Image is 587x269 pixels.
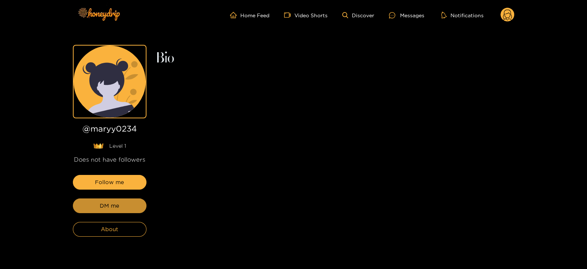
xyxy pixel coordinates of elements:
span: Follow me [95,178,124,187]
span: video-camera [284,12,294,18]
button: Notifications [439,11,486,19]
button: DM me [73,198,146,213]
button: About [73,222,146,237]
button: Follow me [73,175,146,190]
span: About [101,225,118,234]
a: Discover [342,12,374,18]
a: Home Feed [230,12,269,18]
span: home [230,12,240,18]
h1: @ maryy0234 [73,124,146,136]
span: Level 1 [109,142,126,150]
span: DM me [100,201,119,210]
h2: Bio [155,52,514,65]
div: Does not have followers [73,155,146,164]
a: Video Shorts [284,12,328,18]
img: lavel grade [93,143,104,149]
div: Messages [389,11,424,19]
